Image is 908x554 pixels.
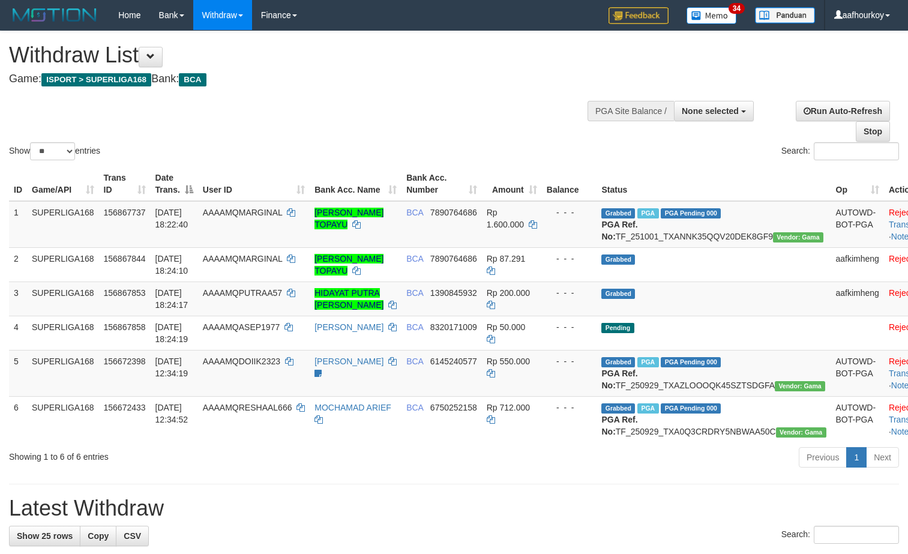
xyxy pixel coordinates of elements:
[661,403,721,414] span: PGA Pending
[601,208,635,218] span: Grabbed
[601,254,635,265] span: Grabbed
[124,531,141,541] span: CSV
[430,254,477,263] span: Copy 7890764686 to clipboard
[155,208,188,229] span: [DATE] 18:22:40
[776,427,826,438] span: Vendor URL: https://trx31.1velocity.biz
[601,289,635,299] span: Grabbed
[203,322,280,332] span: AAAAMQASEP1977
[314,208,383,229] a: [PERSON_NAME] TOPAYU
[773,232,823,242] span: Vendor URL: https://trx31.1velocity.biz
[9,73,594,85] h4: Game: Bank:
[814,142,899,160] input: Search:
[597,350,831,396] td: TF_250929_TXAZLOOOQK45SZTSDGFA
[487,403,530,412] span: Rp 712.000
[203,254,283,263] span: AAAAMQMARGINAL
[755,7,815,23] img: panduan.png
[601,220,637,241] b: PGA Ref. No:
[430,357,477,366] span: Copy 6145240577 to clipboard
[104,403,146,412] span: 156672433
[9,247,27,282] td: 2
[9,496,899,520] h1: Latest Withdraw
[406,288,423,298] span: BCA
[155,254,188,275] span: [DATE] 18:24:10
[781,142,899,160] label: Search:
[27,350,99,396] td: SUPERLIGA168
[17,531,73,541] span: Show 25 rows
[814,526,899,544] input: Search:
[542,167,597,201] th: Balance
[637,357,658,367] span: Marked by aafsoycanthlai
[27,167,99,201] th: Game/API: activate to sort column ascending
[781,526,899,544] label: Search:
[314,357,383,366] a: [PERSON_NAME]
[406,357,423,366] span: BCA
[155,403,188,424] span: [DATE] 12:34:52
[487,208,524,229] span: Rp 1.600.000
[831,167,884,201] th: Op: activate to sort column ascending
[9,396,27,442] td: 6
[547,402,592,414] div: - - -
[401,167,482,201] th: Bank Acc. Number: activate to sort column ascending
[482,167,542,201] th: Amount: activate to sort column ascending
[430,288,477,298] span: Copy 1390845932 to clipboard
[846,447,867,468] a: 1
[547,253,592,265] div: - - -
[104,288,146,298] span: 156867853
[597,167,831,201] th: Status
[831,247,884,282] td: aafkimheng
[116,526,149,546] a: CSV
[674,101,754,121] button: None selected
[198,167,310,201] th: User ID: activate to sort column ascending
[487,357,530,366] span: Rp 550.000
[601,403,635,414] span: Grabbed
[430,322,477,332] span: Copy 8320171009 to clipboard
[99,167,151,201] th: Trans ID: activate to sort column ascending
[104,322,146,332] span: 156867858
[155,288,188,310] span: [DATE] 18:24:17
[27,201,99,248] td: SUPERLIGA168
[547,321,592,333] div: - - -
[601,323,634,333] span: Pending
[687,7,737,24] img: Button%20Memo.svg
[314,322,383,332] a: [PERSON_NAME]
[430,208,477,217] span: Copy 7890764686 to clipboard
[104,254,146,263] span: 156867844
[27,396,99,442] td: SUPERLIGA168
[9,526,80,546] a: Show 25 rows
[866,447,899,468] a: Next
[41,73,151,86] span: ISPORT > SUPERLIGA168
[203,403,292,412] span: AAAAMQRESHAAL666
[179,73,206,86] span: BCA
[775,381,825,391] span: Vendor URL: https://trx31.1velocity.biz
[661,357,721,367] span: PGA Pending
[104,357,146,366] span: 156672398
[547,287,592,299] div: - - -
[314,403,391,412] a: MOCHAMAD ARIEF
[27,316,99,350] td: SUPERLIGA168
[487,322,526,332] span: Rp 50.000
[155,357,188,378] span: [DATE] 12:34:19
[597,201,831,248] td: TF_251001_TXANNK35QQV20DEK8GF9
[796,101,890,121] a: Run Auto-Refresh
[203,288,282,298] span: AAAAMQPUTRAA57
[9,142,100,160] label: Show entries
[80,526,116,546] a: Copy
[406,403,423,412] span: BCA
[9,350,27,396] td: 5
[406,254,423,263] span: BCA
[661,208,721,218] span: PGA Pending
[637,208,658,218] span: Marked by aafsoycanthlai
[547,206,592,218] div: - - -
[487,254,526,263] span: Rp 87.291
[682,106,739,116] span: None selected
[601,369,637,390] b: PGA Ref. No:
[406,208,423,217] span: BCA
[588,101,674,121] div: PGA Site Balance /
[310,167,401,201] th: Bank Acc. Name: activate to sort column ascending
[88,531,109,541] span: Copy
[9,6,100,24] img: MOTION_logo.png
[203,208,283,217] span: AAAAMQMARGINAL
[406,322,423,332] span: BCA
[9,282,27,316] td: 3
[27,282,99,316] td: SUPERLIGA168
